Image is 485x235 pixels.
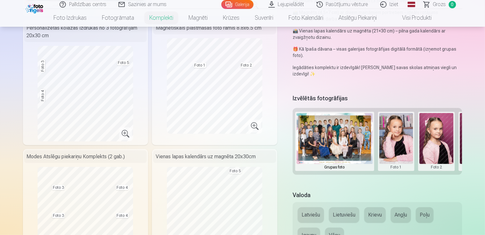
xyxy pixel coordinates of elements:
span: Grozs [433,1,446,8]
button: Krievu [364,207,386,223]
div: Personalizētas kolāžas izdrukas no 3 fotogrāfijām 20x30 cm [24,22,147,42]
a: Krūzes [215,9,247,27]
p: 🎁 Kā īpaša dāvana – visas galerijas fotogrāfijas digitālā formātā (izņemot grupas foto). [293,46,462,59]
h5: Izvēlētās fotogrāfijas [293,94,348,103]
div: Vienas lapas kalendārs uz magnēta 20x30cm [153,150,276,163]
a: Suvenīri [247,9,281,27]
div: Modes Atslēgu piekariņu Komplekts (2 gab.) [24,150,147,163]
div: Magnētiskais plastmasas foto rāmis 8.8x6.5 cm [153,22,276,34]
button: Angļu [391,207,411,223]
a: Magnēti [181,9,215,27]
img: /fa1 [25,3,45,13]
button: Poļu [416,207,433,223]
button: Latviešu [298,207,324,223]
h5: Valoda [293,191,462,200]
div: Grupas foto [296,164,373,170]
p: 📸 Vienas lapas kalendārs uz magnēta (21×30 cm) – pilna gada kalendārs ar zvaigžņotu dizainu. [293,28,462,40]
span: 0 [449,1,456,8]
a: Visi produkti [384,9,439,27]
a: Foto izdrukas [46,9,94,27]
a: Foto kalendāri [281,9,331,27]
a: Komplekti [142,9,181,27]
a: Fotogrāmata [94,9,142,27]
p: Iegādāties komplektu ir izdevīgāk! [PERSON_NAME] savas skolas atmiņas viegli un izdevīgi! ✨ [293,64,462,77]
button: Lietuviešu [329,207,359,223]
a: Atslēgu piekariņi [331,9,384,27]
